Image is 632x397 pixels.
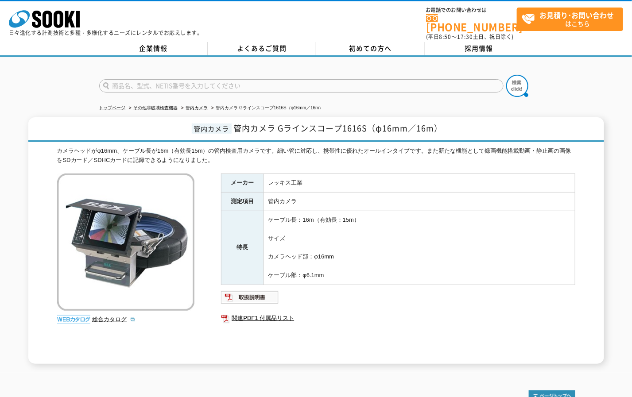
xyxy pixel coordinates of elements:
[221,296,279,303] a: 取扱説明書
[349,43,392,53] span: 初めての方へ
[99,105,126,110] a: トップページ
[221,312,575,324] a: 関連PDF1 付属品リスト
[457,33,473,41] span: 17:30
[264,211,575,285] td: ケーブル長：16m（有効長：15m） サイズ カメラヘッド部：φ16mm ケーブル部：φ6.1mm
[221,193,264,211] th: 測定項目
[426,8,517,13] span: お電話でのお問い合わせは
[192,123,232,134] span: 管内カメラ
[264,193,575,211] td: 管内カメラ
[221,290,279,304] img: 取扱説明書
[99,79,504,93] input: 商品名、型式、NETIS番号を入力してください
[426,33,514,41] span: (平日 ～ 土日、祝日除く)
[439,33,452,41] span: 8:50
[316,42,425,55] a: 初めての方へ
[99,42,208,55] a: 企業情報
[522,8,623,30] span: はこちら
[93,316,136,323] a: 総合カタログ
[264,174,575,193] td: レッキス工業
[57,146,575,165] div: カメラヘッドがφ16mm、ケーブル長が16m（有効長15m）の管内検査用カメラです。細い管に対応し、携帯性に優れたオールインタイプです。また新たな機能として録画機能搭載動画・静止画の画像をSDカ...
[540,10,614,20] strong: お見積り･お問い合わせ
[221,211,264,285] th: 特長
[9,30,203,35] p: 日々進化する計測技術と多種・多様化するニーズにレンタルでお応えします。
[425,42,533,55] a: 採用情報
[506,75,528,97] img: btn_search.png
[186,105,208,110] a: 管内カメラ
[221,174,264,193] th: メーカー
[426,14,517,32] a: [PHONE_NUMBER]
[57,173,194,311] img: 管内カメラ Gラインスコープ1616S（φ16mm／16m）
[134,105,178,110] a: その他非破壊検査機器
[208,42,316,55] a: よくあるご質問
[209,104,324,113] li: 管内カメラ Gラインスコープ1616S（φ16mm／16m）
[234,122,443,134] span: 管内カメラ Gラインスコープ1616S（φ16mm／16m）
[517,8,623,31] a: お見積り･お問い合わせはこちら
[57,315,90,324] img: webカタログ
